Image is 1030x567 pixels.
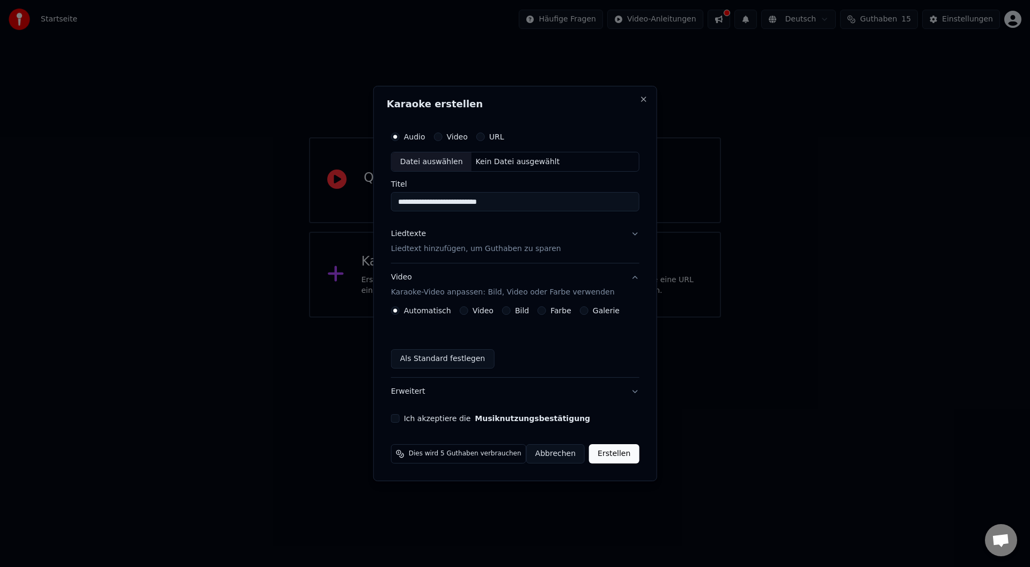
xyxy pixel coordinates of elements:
label: Titel [391,181,639,188]
label: Ich akzeptiere die [404,415,590,422]
button: VideoKaraoke-Video anpassen: Bild, Video oder Farbe verwenden [391,264,639,307]
button: LiedtexteLiedtext hinzufügen, um Guthaben zu sparen [391,220,639,263]
label: Video [473,307,494,314]
label: Audio [404,133,425,141]
button: Als Standard festlegen [391,349,495,369]
label: Galerie [593,307,620,314]
div: Kein Datei ausgewählt [472,157,564,167]
span: Dies wird 5 Guthaben verbrauchen [409,450,521,458]
button: Erweitert [391,378,639,406]
label: URL [489,133,504,141]
button: Abbrechen [526,444,585,463]
button: Erstellen [589,444,639,463]
div: Liedtexte [391,229,426,240]
div: Datei auswählen [392,152,472,172]
label: Farbe [550,307,571,314]
label: Bild [515,307,529,314]
label: Video [446,133,467,141]
button: Ich akzeptiere die [475,415,590,422]
label: Automatisch [404,307,451,314]
p: Karaoke-Video anpassen: Bild, Video oder Farbe verwenden [391,287,615,298]
h2: Karaoke erstellen [387,99,644,109]
p: Liedtext hinzufügen, um Guthaben zu sparen [391,244,561,255]
div: Video [391,273,615,298]
div: VideoKaraoke-Video anpassen: Bild, Video oder Farbe verwenden [391,306,639,377]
